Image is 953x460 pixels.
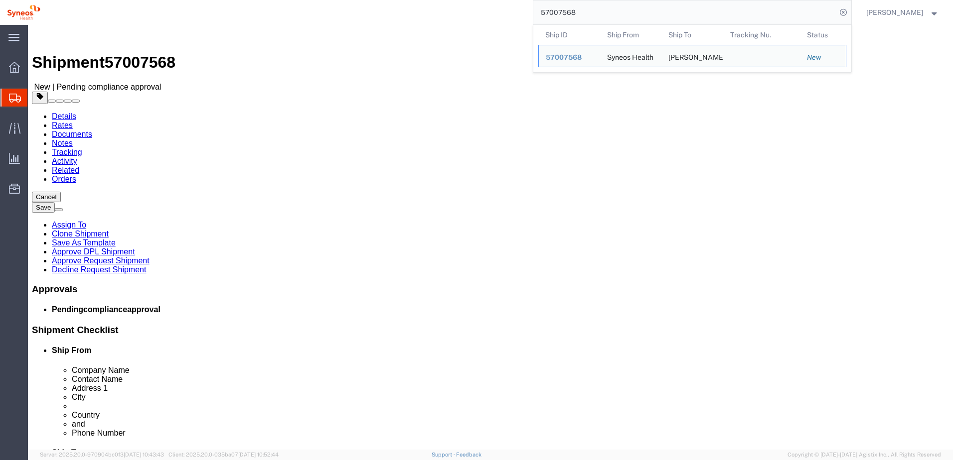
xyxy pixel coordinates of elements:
th: Ship From [600,25,661,45]
span: Natan Tateishi [866,7,923,18]
div: 57007568 [546,52,593,63]
span: [DATE] 10:52:44 [238,452,279,458]
span: [DATE] 10:43:43 [124,452,164,458]
th: Tracking Nu. [723,25,800,45]
img: logo [7,5,40,20]
span: Client: 2025.20.0-035ba07 [168,452,279,458]
span: Copyright © [DATE]-[DATE] Agistix Inc., All Rights Reserved [788,451,941,459]
a: Feedback [456,452,481,458]
button: [PERSON_NAME] [866,6,940,18]
th: Ship ID [538,25,600,45]
span: Server: 2025.20.0-970904bc0f3 [40,452,164,458]
iframe: FS Legacy Container [28,25,953,450]
a: Support [432,452,457,458]
th: Status [800,25,846,45]
div: Duran I Reynals Hospital [668,45,716,67]
th: Ship To [661,25,723,45]
table: Search Results [538,25,851,72]
div: New [807,52,839,63]
div: Syneos Health [607,45,653,67]
span: 57007568 [546,53,582,61]
input: Search for shipment number, reference number [533,0,836,24]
